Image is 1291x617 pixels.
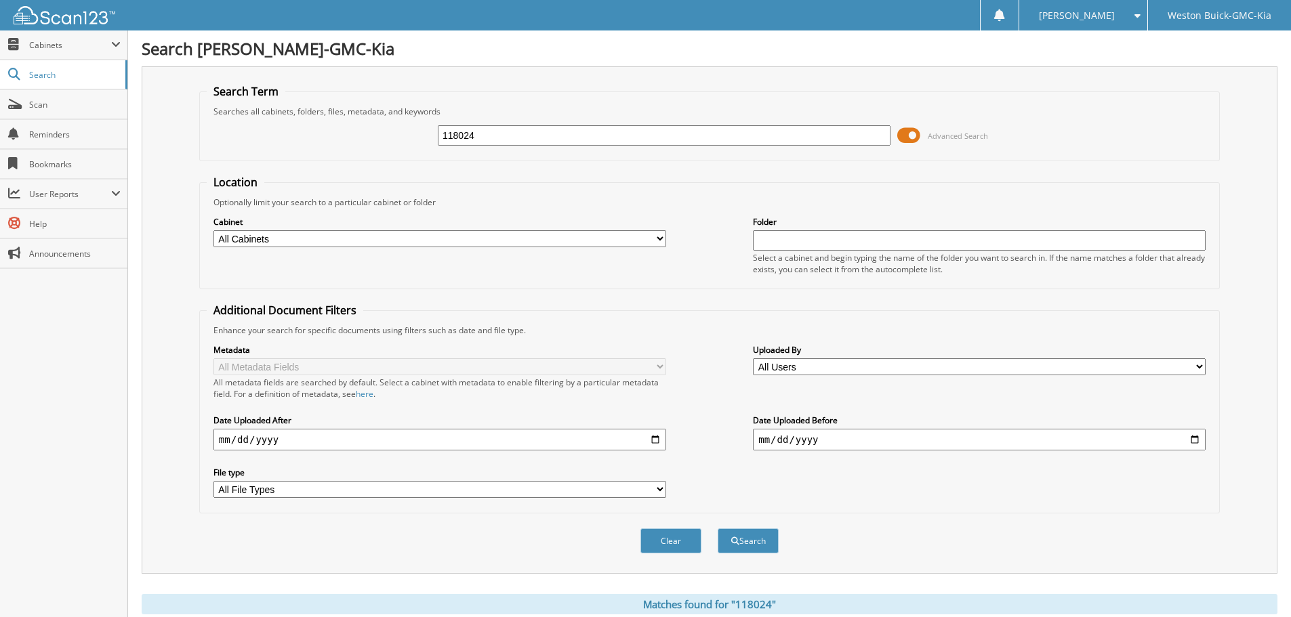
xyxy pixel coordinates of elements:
[753,344,1206,356] label: Uploaded By
[718,528,779,553] button: Search
[207,324,1212,336] div: Enhance your search for specific documents using filters such as date and file type.
[753,429,1206,450] input: end
[213,467,666,478] label: File type
[207,84,285,99] legend: Search Term
[207,196,1212,208] div: Optionally limit your search to a particular cabinet or folder
[213,344,666,356] label: Metadata
[29,129,121,140] span: Reminders
[213,429,666,450] input: start
[1168,12,1271,20] span: Weston Buick-GMC-Kia
[1039,12,1115,20] span: [PERSON_NAME]
[29,158,121,170] span: Bookmarks
[29,69,119,81] span: Search
[29,39,111,51] span: Cabinets
[29,248,121,259] span: Announcements
[928,131,988,141] span: Advanced Search
[213,377,666,400] div: All metadata fields are searched by default. Select a cabinet with metadata to enable filtering b...
[640,528,701,553] button: Clear
[213,216,666,228] label: Cabinet
[753,414,1206,426] label: Date Uploaded Before
[29,218,121,230] span: Help
[356,388,373,400] a: here
[753,252,1206,275] div: Select a cabinet and begin typing the name of the folder you want to search in. If the name match...
[29,188,111,200] span: User Reports
[207,175,264,190] legend: Location
[29,99,121,110] span: Scan
[14,6,115,24] img: scan123-logo-white.svg
[142,37,1277,60] h1: Search [PERSON_NAME]-GMC-Kia
[213,414,666,426] label: Date Uploaded After
[142,594,1277,614] div: Matches found for "118024"
[207,303,363,318] legend: Additional Document Filters
[207,106,1212,117] div: Searches all cabinets, folders, files, metadata, and keywords
[753,216,1206,228] label: Folder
